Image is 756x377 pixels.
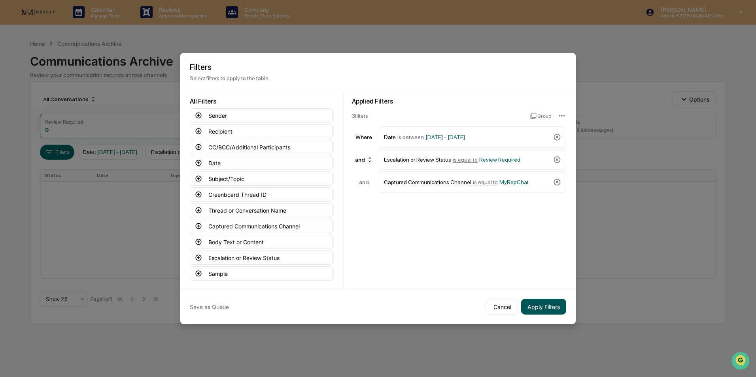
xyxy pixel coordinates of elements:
img: 1746055101610-c473b297-6a78-478c-a979-82029cc54cd1 [8,60,22,75]
button: Subject/Topic [190,172,333,186]
button: Group [530,109,551,122]
span: Preclearance [16,100,51,107]
button: Cancel [487,299,518,315]
a: Powered byPylon [56,134,96,140]
button: Captured Communications Channel [190,219,333,233]
button: Apply Filters [521,299,566,315]
button: Save as Queue [190,299,229,315]
p: Select filters to apply to the table. [190,75,566,81]
div: and [352,153,376,166]
a: 🖐️Preclearance [5,96,54,111]
div: Date [384,130,550,144]
div: Applied Filters [352,98,566,105]
button: CC/BCC/Additional Participants [190,140,333,154]
button: Sender [190,108,333,123]
div: 🔎 [8,115,14,122]
button: Thread or Conversation Name [190,203,333,217]
div: Where [352,134,376,140]
button: Date [190,156,333,170]
h2: Filters [190,62,566,72]
span: is equal to [453,156,478,163]
button: Start new chat [134,63,144,72]
span: Review Required [479,156,520,163]
div: 3 filter s [352,113,524,119]
span: Pylon [79,134,96,140]
div: We're available if you need us! [27,68,100,75]
button: Body Text or Content [190,235,333,249]
span: Attestations [65,100,98,107]
span: MyRepChat [499,179,529,185]
div: All Filters [190,98,333,105]
div: Escalation or Review Status [384,153,550,166]
button: Sample [190,266,333,281]
a: 🔎Data Lookup [5,111,53,126]
span: is equal to [473,179,498,185]
button: Escalation or Review Status [190,251,333,265]
a: 🗄️Attestations [54,96,101,111]
span: [DATE] - [DATE] [425,134,465,140]
div: and [352,179,376,185]
div: Start new chat [27,60,130,68]
button: Recipient [190,124,333,138]
p: How can we help? [8,17,144,29]
div: 🗄️ [57,100,64,107]
span: Data Lookup [16,115,50,123]
div: 🖐️ [8,100,14,107]
div: Captured Communications Channel [384,175,550,189]
button: Greenboard Thread ID [190,187,333,202]
span: is between [397,134,424,140]
iframe: Open customer support [731,351,752,372]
